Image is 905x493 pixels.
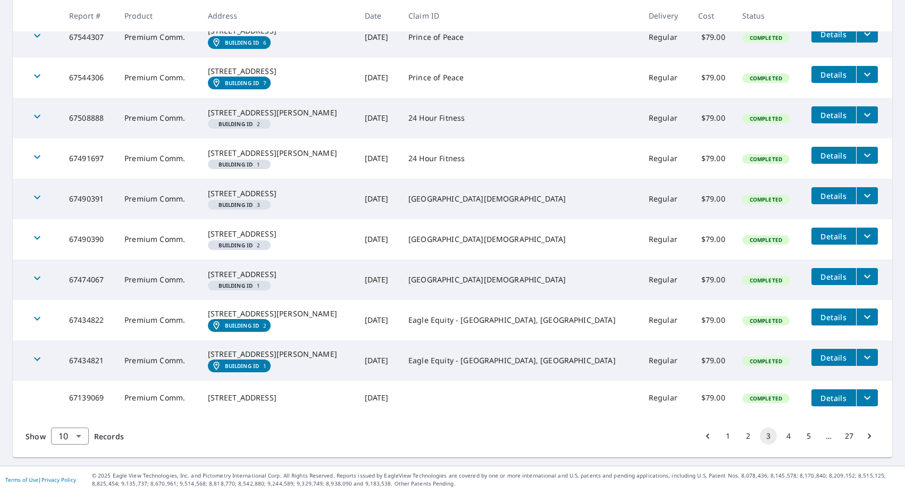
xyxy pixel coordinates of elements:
td: [GEOGRAPHIC_DATA][DEMOGRAPHIC_DATA] [400,260,640,300]
span: 2 [212,121,267,127]
button: Go to previous page [699,428,716,445]
div: Show 10 records [51,428,89,445]
em: Building ID [225,363,259,369]
td: [GEOGRAPHIC_DATA][DEMOGRAPHIC_DATA] [400,219,640,260]
div: [STREET_ADDRESS] [208,188,348,199]
td: Regular [640,138,690,179]
div: [STREET_ADDRESS] [208,269,348,280]
div: … [820,431,837,441]
td: 67434822 [61,300,116,340]
button: filesDropdownBtn-67491697 [856,147,878,164]
span: Completed [743,277,789,284]
span: Records [94,431,124,441]
td: Regular [640,381,690,415]
td: [DATE] [356,57,400,98]
td: Regular [640,340,690,381]
div: 10 [51,421,89,451]
span: Details [818,312,850,322]
div: [STREET_ADDRESS][PERSON_NAME] [208,308,348,319]
button: Go to page 1 [719,428,736,445]
td: $79.00 [690,340,733,381]
button: filesDropdownBtn-67490391 [856,187,878,204]
td: 67544307 [61,17,116,57]
td: Premium Comm. [116,179,199,219]
em: Building ID [219,202,253,207]
td: Premium Comm. [116,219,199,260]
span: Details [818,151,850,161]
a: Building ID1 [208,360,271,372]
a: Terms of Use [5,476,38,483]
em: Building ID [225,39,259,46]
span: Completed [743,115,789,122]
td: 67490390 [61,219,116,260]
span: 1 [212,162,267,167]
td: 67491697 [61,138,116,179]
td: Premium Comm. [116,381,199,415]
button: Go to next page [861,428,878,445]
span: Details [818,272,850,282]
a: Building ID2 [208,319,271,332]
td: Regular [640,98,690,138]
button: filesDropdownBtn-67434822 [856,308,878,325]
span: Completed [743,155,789,163]
span: Completed [743,317,789,324]
em: Building ID [219,243,253,248]
td: 67434821 [61,340,116,381]
span: 3 [212,202,267,207]
span: Details [818,191,850,201]
td: $79.00 [690,381,733,415]
button: Go to page 4 [780,428,797,445]
span: Show [26,431,46,441]
button: filesDropdownBtn-67544307 [856,26,878,43]
td: [DATE] [356,260,400,300]
span: Details [818,231,850,241]
button: detailsBtn-67491697 [811,147,856,164]
button: filesDropdownBtn-67544306 [856,66,878,83]
button: filesDropdownBtn-67508888 [856,106,878,123]
em: Building ID [225,80,259,86]
button: detailsBtn-67434822 [811,308,856,325]
button: Go to page 5 [800,428,817,445]
td: [DATE] [356,98,400,138]
td: Regular [640,57,690,98]
td: $79.00 [690,17,733,57]
td: Premium Comm. [116,300,199,340]
button: detailsBtn-67490390 [811,228,856,245]
td: Regular [640,260,690,300]
em: Building ID [219,121,253,127]
div: [STREET_ADDRESS][PERSON_NAME] [208,349,348,360]
em: Building ID [225,322,259,329]
a: Building ID7 [208,77,271,89]
td: Eagle Equity - [GEOGRAPHIC_DATA], [GEOGRAPHIC_DATA] [400,300,640,340]
td: $79.00 [690,260,733,300]
p: | [5,477,76,483]
td: Premium Comm. [116,98,199,138]
td: 24 Hour Fitness [400,138,640,179]
td: Eagle Equity - [GEOGRAPHIC_DATA], [GEOGRAPHIC_DATA] [400,340,640,381]
td: Prince of Peace [400,57,640,98]
button: detailsBtn-67474067 [811,268,856,285]
div: [STREET_ADDRESS] [208,229,348,239]
a: Privacy Policy [41,476,76,483]
td: Premium Comm. [116,138,199,179]
td: [DATE] [356,138,400,179]
td: 67490391 [61,179,116,219]
div: [STREET_ADDRESS] [208,392,348,403]
td: [DATE] [356,219,400,260]
button: Go to page 27 [841,428,858,445]
nav: pagination navigation [698,428,879,445]
span: Completed [743,196,789,203]
span: Details [818,110,850,120]
td: Regular [640,300,690,340]
button: filesDropdownBtn-67139069 [856,389,878,406]
em: Building ID [219,283,253,288]
span: Completed [743,74,789,82]
span: 1 [212,283,267,288]
td: Prince of Peace [400,17,640,57]
td: [DATE] [356,179,400,219]
button: page 3 [760,428,777,445]
td: [DATE] [356,300,400,340]
td: 67508888 [61,98,116,138]
a: Building ID6 [208,36,271,49]
button: filesDropdownBtn-67474067 [856,268,878,285]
